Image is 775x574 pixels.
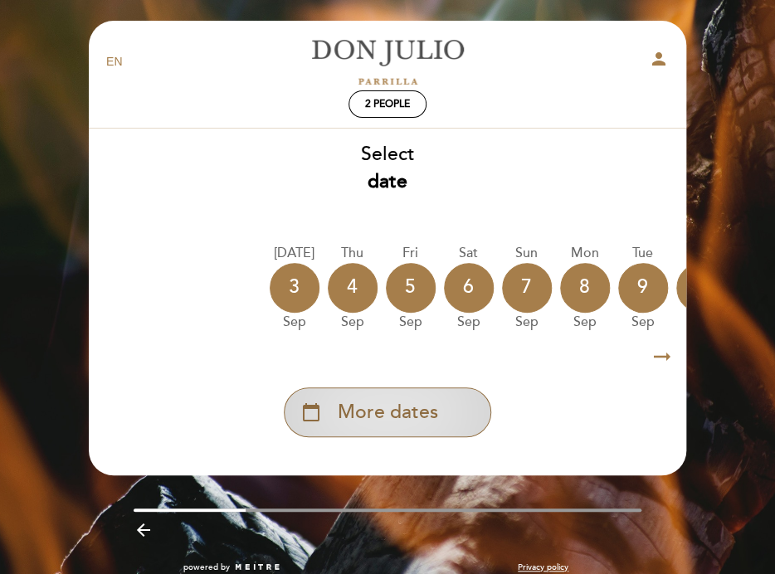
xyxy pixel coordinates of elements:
[328,263,378,313] div: 4
[618,263,668,313] div: 9
[650,339,675,375] i: arrow_right_alt
[270,244,319,263] div: [DATE]
[518,562,568,573] a: Privacy policy
[560,313,610,332] div: Sep
[560,263,610,313] div: 8
[444,313,494,332] div: Sep
[560,244,610,263] div: Mon
[386,244,436,263] div: Fri
[618,313,668,332] div: Sep
[338,399,438,426] span: More dates
[502,263,552,313] div: 7
[676,313,726,332] div: Sep
[270,263,319,313] div: 3
[270,313,319,332] div: Sep
[386,263,436,313] div: 5
[183,562,230,573] span: powered by
[301,398,321,426] i: calendar_today
[368,170,407,193] b: date
[502,313,552,332] div: Sep
[284,39,491,85] a: [PERSON_NAME]
[618,244,668,263] div: Tue
[649,49,669,69] i: person
[365,98,410,110] span: 2 people
[328,313,378,332] div: Sep
[444,244,494,263] div: Sat
[234,563,281,572] img: MEITRE
[649,49,669,74] button: person
[386,313,436,332] div: Sep
[676,263,726,313] div: 10
[183,562,281,573] a: powered by
[676,244,726,263] div: Wed
[502,244,552,263] div: Sun
[134,520,154,540] i: arrow_backward
[444,263,494,313] div: 6
[88,141,687,196] div: Select
[328,244,378,263] div: Thu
